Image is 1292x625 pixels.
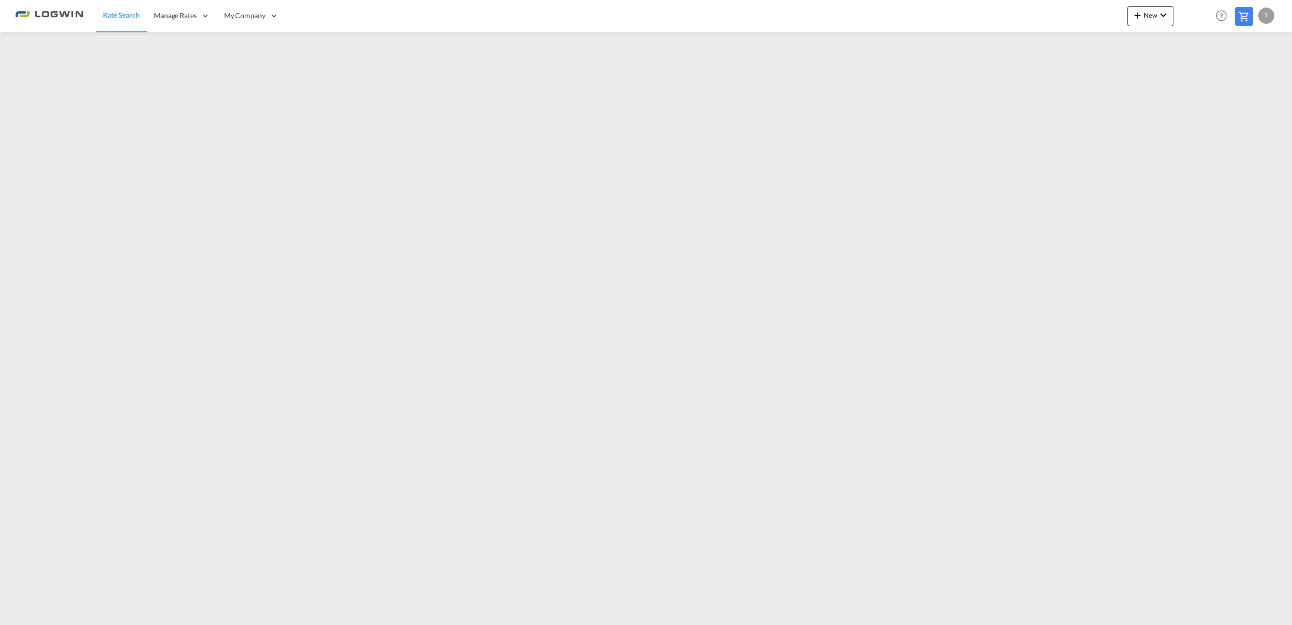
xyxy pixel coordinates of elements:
[1213,7,1235,25] div: Help
[1258,8,1274,24] div: T
[15,5,83,27] img: 2761ae10d95411efa20a1f5e0282d2d7.png
[1157,9,1169,21] md-icon: icon-chevron-down
[1127,6,1173,26] button: icon-plus 400-fgNewicon-chevron-down
[224,11,265,21] span: My Company
[103,11,140,19] span: Rate Search
[154,11,197,21] span: Manage Rates
[1132,11,1169,19] span: New
[1132,9,1144,21] md-icon: icon-plus 400-fg
[1213,7,1230,24] span: Help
